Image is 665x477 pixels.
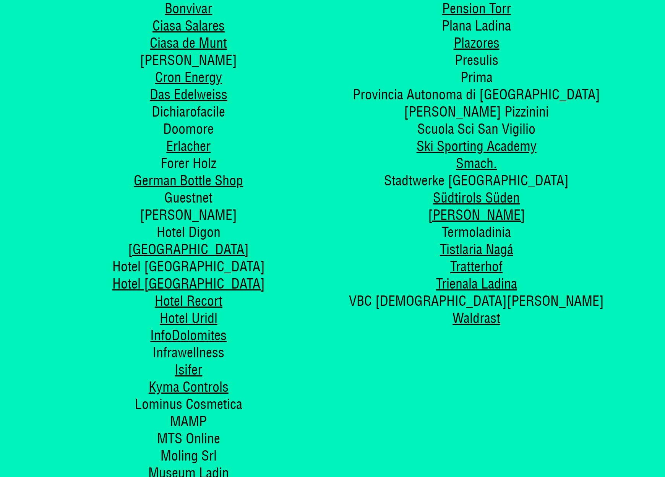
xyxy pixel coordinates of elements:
span: Scuola Sci San Vigilio [417,120,535,138]
a: Hotel [GEOGRAPHIC_DATA] [112,275,265,292]
a: Trienala Ladina [436,275,517,292]
a: Kyma Controls [149,378,229,396]
a: InfoDolomites [150,326,227,344]
span: Dichiarofacile [152,103,225,120]
a: Smach. [456,154,497,172]
span: Guestnet [164,189,212,206]
span: Lominus Cosmetica [135,395,242,413]
span: Provincia Autonoma di [GEOGRAPHIC_DATA] [353,86,600,103]
a: Erlacher [166,137,211,155]
a: Tistlaria Nagá [440,240,513,258]
span: Termoladinia [442,223,511,241]
a: Ciasa Salares [152,17,225,34]
span: Infrawellness [152,344,224,361]
span: Moling Srl [161,447,217,464]
a: Hotel Uridl [160,309,217,327]
a: Cron Energy [155,68,222,86]
span: Forer Holz [161,154,216,172]
a: Plazores [454,34,500,52]
span: Stadtwerke [GEOGRAPHIC_DATA] [384,172,569,189]
span: VBC [DEMOGRAPHIC_DATA][PERSON_NAME] [349,292,604,310]
span: Prima [461,68,493,86]
a: [PERSON_NAME] [428,206,525,224]
a: Südtirols Süden [433,189,520,206]
span: Plana Ladina [442,17,511,34]
span: MAMP [170,412,207,430]
a: [GEOGRAPHIC_DATA] [128,240,249,258]
span: Hotel [GEOGRAPHIC_DATA] [112,258,265,275]
span: [PERSON_NAME] [140,51,237,69]
a: Waldrast [453,309,500,327]
span: MTS Online [157,430,220,447]
span: Hotel Digon [157,223,221,241]
a: German Bottle Shop [134,172,243,189]
a: Isifer [175,361,202,378]
a: Tratterhof [450,258,503,275]
a: Das Edelweiss [150,86,227,103]
span: Doomore [163,120,214,138]
span: Presulis [455,51,498,69]
a: Hotel Recort [155,292,222,310]
span: [PERSON_NAME] [140,206,237,224]
a: Ski Sporting Academy [417,137,537,155]
a: Ciasa de Munt [150,34,227,52]
span: [PERSON_NAME] Pizzinini [404,103,549,120]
